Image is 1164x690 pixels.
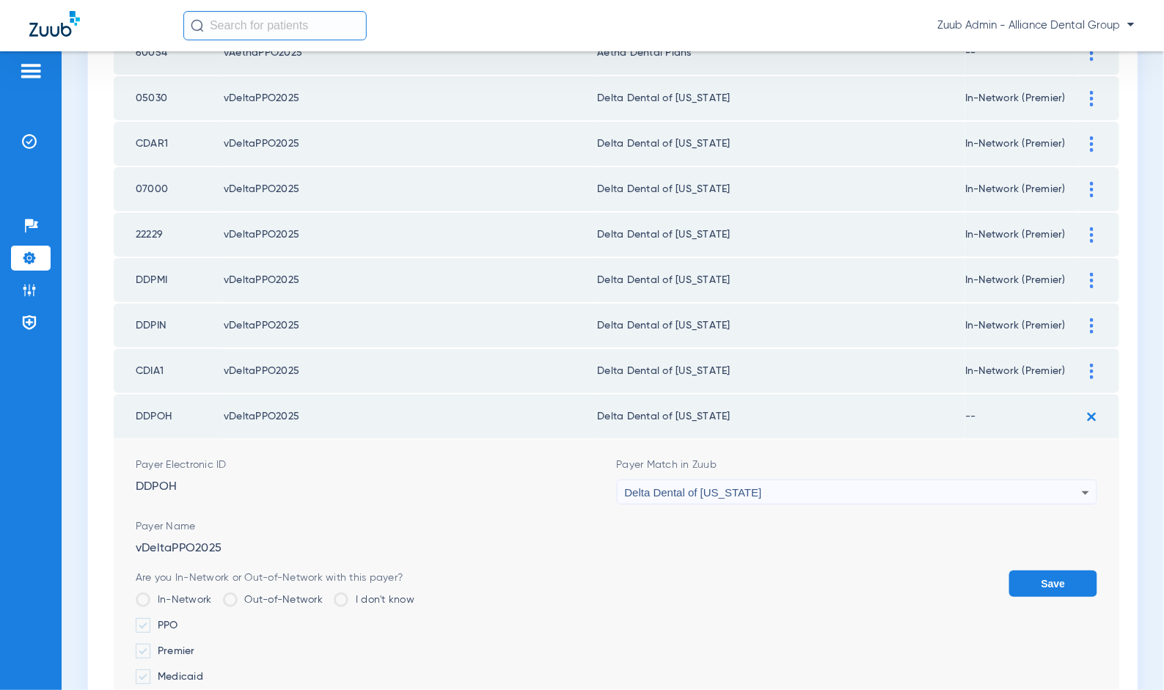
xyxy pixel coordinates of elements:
[965,167,1079,211] td: In-Network (Premier)
[136,570,414,585] div: Are you In-Network or Out-of-Network with this payer?
[114,31,224,75] td: 60054
[136,644,414,658] label: Premier
[114,258,224,302] td: DDPMI
[136,618,414,633] label: PPO
[136,458,617,472] span: Payer Electronic ID
[136,519,1097,556] div: vDeltaPPO2025
[1090,318,1094,334] img: group-vertical.svg
[597,349,965,393] td: Delta Dental of [US_STATE]
[114,394,224,438] td: DDPOH
[224,349,597,393] td: vDeltaPPO2025
[1090,227,1094,243] img: group-vertical.svg
[224,122,597,166] td: vDeltaPPO2025
[597,213,965,257] td: Delta Dental of [US_STATE]
[224,167,597,211] td: vDeltaPPO2025
[223,592,323,607] label: Out-of-Network
[597,76,965,120] td: Delta Dental of [US_STATE]
[597,122,965,166] td: Delta Dental of [US_STATE]
[136,519,1097,534] span: Payer Name
[136,458,617,504] div: DDPOH
[224,76,597,120] td: vDeltaPPO2025
[114,304,224,348] td: DDPIN
[597,31,965,75] td: Aetna Dental Plans
[597,394,965,438] td: Delta Dental of [US_STATE]
[597,304,965,348] td: Delta Dental of [US_STATE]
[965,76,1079,120] td: In-Network (Premier)
[114,213,224,257] td: 22229
[597,167,965,211] td: Delta Dental of [US_STATE]
[136,669,414,684] label: Medicaid
[114,76,224,120] td: 05030
[1009,570,1097,597] button: Save
[937,18,1135,33] span: Zuub Admin - Alliance Dental Group
[1090,364,1094,379] img: group-vertical.svg
[224,304,597,348] td: vDeltaPPO2025
[191,19,204,32] img: Search Icon
[136,592,212,607] label: In-Network
[965,258,1079,302] td: In-Network (Premier)
[19,62,43,80] img: hamburger-icon
[617,458,1098,472] span: Payer Match in Zuub
[965,213,1079,257] td: In-Network (Premier)
[597,258,965,302] td: Delta Dental of [US_STATE]
[224,394,597,438] td: vDeltaPPO2025
[1090,136,1094,152] img: group-vertical.svg
[1090,182,1094,197] img: group-vertical.svg
[965,394,1079,438] td: --
[1080,405,1104,429] img: plus.svg
[114,122,224,166] td: CDAR1
[183,11,367,40] input: Search for patients
[1090,273,1094,288] img: group-vertical.svg
[29,11,80,37] img: Zuub Logo
[965,31,1079,75] td: --
[1090,91,1094,106] img: group-vertical.svg
[334,592,414,607] label: I don't know
[224,258,597,302] td: vDeltaPPO2025
[965,349,1079,393] td: In-Network (Premier)
[114,167,224,211] td: 07000
[625,486,762,499] span: Delta Dental of [US_STATE]
[965,122,1079,166] td: In-Network (Premier)
[224,31,597,75] td: vAetnaPPO2025
[114,349,224,393] td: CDIA1
[1090,45,1094,61] img: group-vertical.svg
[224,213,597,257] td: vDeltaPPO2025
[965,304,1079,348] td: In-Network (Premier)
